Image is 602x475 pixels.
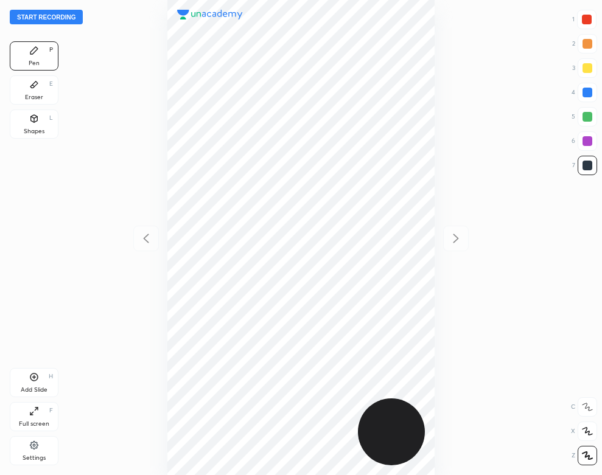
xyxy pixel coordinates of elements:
div: Full screen [19,421,49,427]
div: C [571,397,597,417]
div: 6 [572,131,597,151]
div: Shapes [24,128,44,134]
div: 2 [572,34,597,54]
div: Pen [29,60,40,66]
div: H [49,373,53,380]
div: 4 [572,83,597,102]
div: Add Slide [21,387,47,393]
div: 5 [572,107,597,127]
div: P [49,47,53,53]
div: L [49,115,53,121]
div: E [49,81,53,87]
div: Settings [23,455,46,461]
div: Eraser [25,94,43,100]
div: 7 [572,156,597,175]
div: 3 [572,58,597,78]
img: logo.38c385cc.svg [177,10,243,19]
button: Start recording [10,10,83,24]
div: X [571,421,597,441]
div: F [49,407,53,414]
div: Z [572,446,597,465]
div: 1 [572,10,597,29]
